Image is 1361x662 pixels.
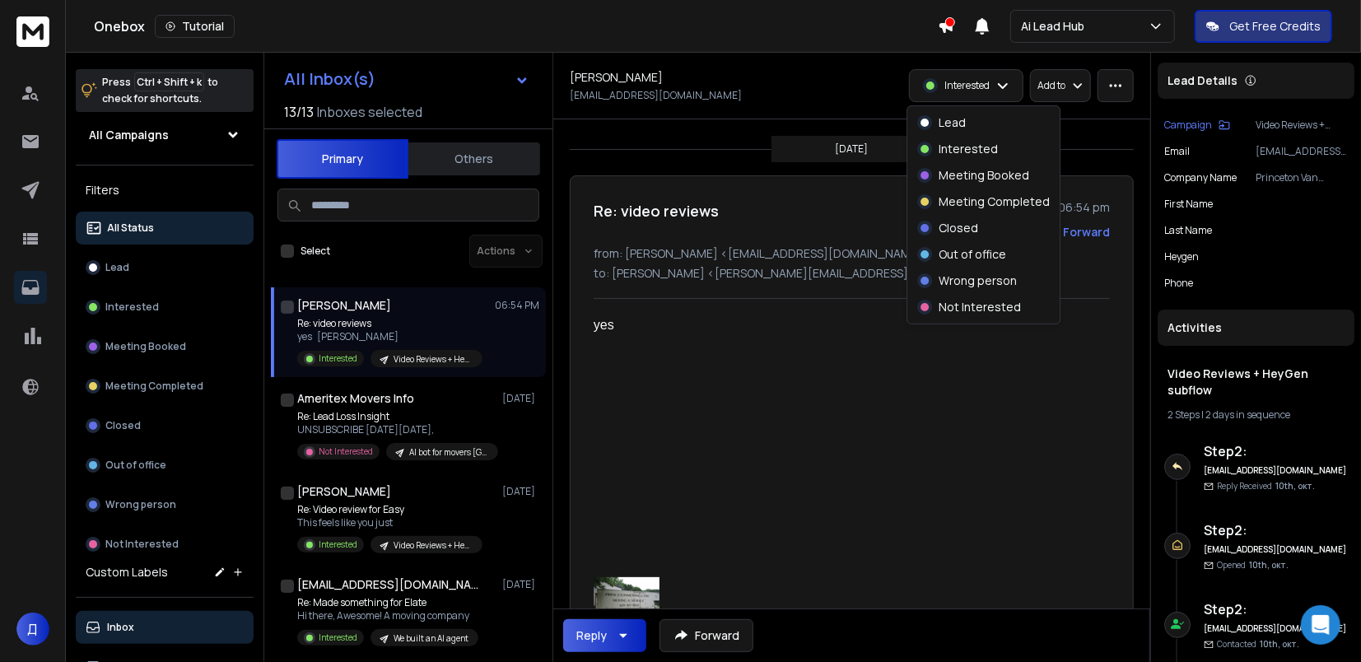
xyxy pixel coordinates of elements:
[1217,559,1289,571] p: Opened
[409,446,488,459] p: AI bot for movers [GEOGRAPHIC_DATA]
[836,142,869,156] p: [DATE]
[105,498,176,511] p: Wrong person
[297,609,478,622] p: Hi there, Awesome! A moving company
[1204,543,1348,556] h6: [EMAIL_ADDRESS][DOMAIN_NAME]
[1164,171,1237,184] p: Company Name
[1164,250,1199,263] p: heygen
[1164,119,1212,132] p: Campaign
[594,199,719,222] h1: Re: video reviews
[594,577,660,627] img: logo
[105,538,179,551] p: Not Interested
[319,538,357,551] p: Interested
[502,392,539,405] p: [DATE]
[939,220,978,236] p: Closed
[1249,559,1289,571] span: 10th, окт.
[594,265,1110,282] p: to: [PERSON_NAME] <[PERSON_NAME][EMAIL_ADDRESS][DOMAIN_NAME]>
[301,245,330,258] label: Select
[495,299,539,312] p: 06:54 PM
[1168,408,1200,422] span: 2 Steps
[134,72,204,91] span: Ctrl + Shift + k
[102,74,218,107] p: Press to check for shortcuts.
[297,516,482,529] p: This feels like you just
[1164,224,1212,237] p: Last Name
[297,317,482,330] p: Re: video reviews
[1301,605,1340,645] div: Open Intercom Messenger
[317,102,422,122] h3: Inboxes selected
[1021,18,1091,35] p: Ai Lead Hub
[502,485,539,498] p: [DATE]
[576,627,607,644] div: Reply
[297,596,478,609] p: Re: Made something for Elate
[660,619,753,652] button: Forward
[1063,224,1110,240] div: Forward
[1168,72,1237,89] p: Lead Details
[1204,622,1348,635] h6: [EMAIL_ADDRESS][DOMAIN_NAME]
[1164,198,1213,211] p: First Name
[1204,464,1348,477] h6: [EMAIL_ADDRESS][DOMAIN_NAME]
[1217,480,1315,492] p: Reply Received
[107,221,154,235] p: All Status
[16,613,49,646] span: Д
[570,69,663,86] h1: [PERSON_NAME]
[297,390,414,407] h1: Ameritex Movers Info
[319,632,357,644] p: Interested
[570,89,742,102] p: [EMAIL_ADDRESS][DOMAIN_NAME]
[277,139,408,179] button: Primary
[297,576,478,593] h1: [EMAIL_ADDRESS][DOMAIN_NAME]
[1164,277,1193,290] p: Phone
[594,245,1110,262] p: from: [PERSON_NAME] <[EMAIL_ADDRESS][DOMAIN_NAME]>
[297,330,482,343] p: yes [PERSON_NAME]
[1229,18,1321,35] p: Get Free Credits
[394,539,473,552] p: Video Reviews + HeyGen subflow
[1204,599,1348,619] h6: Step 2 :
[939,167,1029,184] p: Meeting Booked
[1256,171,1348,184] p: Princeton Van Service
[105,340,186,353] p: Meeting Booked
[297,423,495,436] p: UNSUBSCRIBE [DATE][DATE],
[1168,408,1345,422] div: |
[939,246,1006,263] p: Out of office
[297,483,391,500] h1: [PERSON_NAME]
[319,445,373,458] p: Not Interested
[155,15,235,38] button: Tutorial
[394,632,468,645] p: We built an AI agent
[284,102,314,122] span: 13 / 13
[297,297,391,314] h1: [PERSON_NAME]
[939,193,1050,210] p: Meeting Completed
[1217,638,1299,650] p: Contacted
[105,419,141,432] p: Closed
[939,141,998,157] p: Interested
[1256,119,1348,132] p: Video Reviews + HeyGen subflow
[105,301,159,314] p: Interested
[89,127,169,143] h1: All Campaigns
[1260,638,1299,650] span: 10th, окт.
[939,273,1017,289] p: Wrong person
[1275,480,1315,492] span: 10th, окт.
[1164,145,1190,158] p: Email
[105,261,129,274] p: Lead
[297,503,482,516] p: Re: Video review for Easy
[297,410,495,423] p: Re: Lead Loss Insight
[105,380,203,393] p: Meeting Completed
[408,141,540,177] button: Others
[944,79,990,92] p: Interested
[594,315,1074,335] div: yes
[86,564,168,580] h3: Custom Labels
[939,299,1021,315] p: Not Interested
[1204,441,1348,461] h6: Step 2 :
[319,352,357,365] p: Interested
[1037,79,1065,92] p: Add to
[502,578,539,591] p: [DATE]
[284,71,375,87] h1: All Inbox(s)
[939,114,966,131] p: Lead
[1168,366,1345,399] h1: Video Reviews + HeyGen subflow
[107,621,134,634] p: Inbox
[1158,310,1354,346] div: Activities
[1204,520,1348,540] h6: Step 2 :
[394,353,473,366] p: Video Reviews + HeyGen subflow
[76,179,254,202] h3: Filters
[1205,408,1290,422] span: 2 days in sequence
[105,459,166,472] p: Out of office
[1256,145,1348,158] p: [EMAIL_ADDRESS][DOMAIN_NAME]
[94,15,938,38] div: Onebox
